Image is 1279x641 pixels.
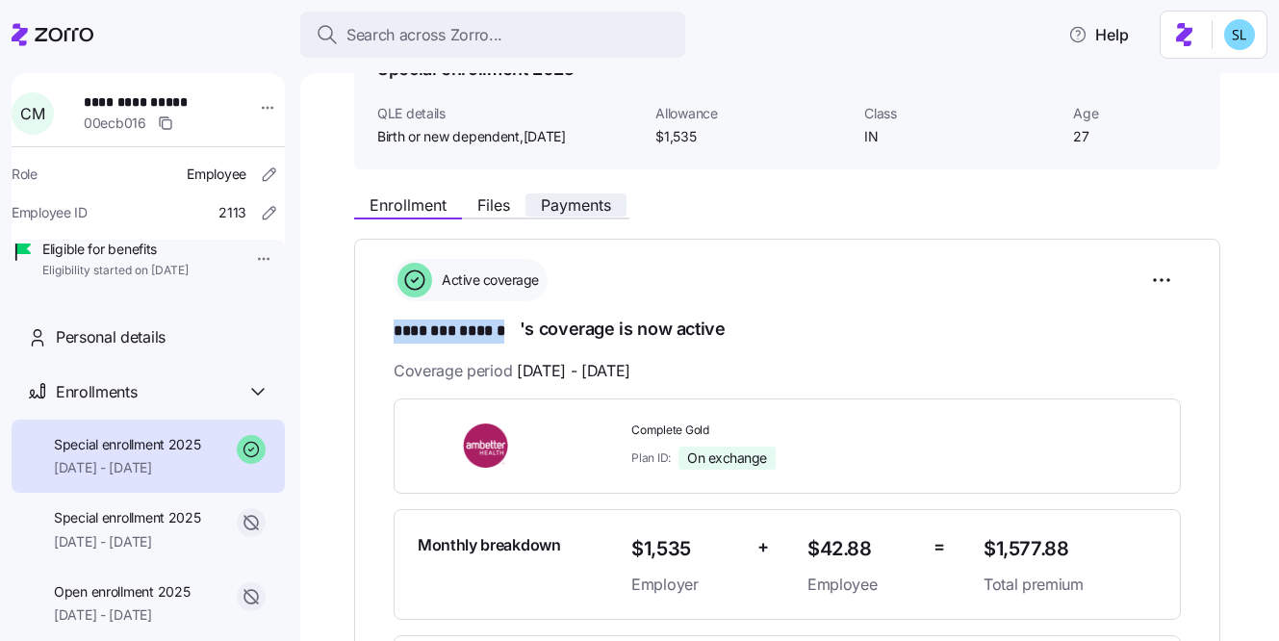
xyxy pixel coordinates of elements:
[541,197,611,213] span: Payments
[477,197,510,213] span: Files
[418,423,556,468] img: Ambetter
[54,532,201,551] span: [DATE] - [DATE]
[54,508,201,527] span: Special enrollment 2025
[524,127,566,146] span: [DATE]
[346,23,502,47] span: Search across Zorro...
[56,325,166,349] span: Personal details
[370,197,447,213] span: Enrollment
[631,533,742,565] span: $1,535
[377,127,566,146] span: Birth or new dependent ,
[1073,104,1197,123] span: Age
[418,533,561,557] span: Monthly breakdown
[1224,19,1255,50] img: 7c620d928e46699fcfb78cede4daf1d1
[187,165,246,184] span: Employee
[631,449,671,466] span: Plan ID:
[218,203,246,222] span: 2113
[517,359,630,383] span: [DATE] - [DATE]
[1068,23,1129,46] span: Help
[42,263,189,279] span: Eligibility started on [DATE]
[984,533,1157,565] span: $1,577.88
[54,582,190,602] span: Open enrollment 2025
[20,106,44,121] span: C M
[757,533,769,561] span: +
[84,114,146,133] span: 00ecb016
[807,573,918,597] span: Employee
[864,104,1058,123] span: Class
[864,127,1058,146] span: IN
[984,573,1157,597] span: Total premium
[934,533,945,561] span: =
[394,359,630,383] span: Coverage period
[394,317,1181,344] h1: 's coverage is now active
[1073,127,1197,146] span: 27
[436,270,539,290] span: Active coverage
[12,203,88,222] span: Employee ID
[56,380,137,404] span: Enrollments
[12,165,38,184] span: Role
[377,104,640,123] span: QLE details
[1053,15,1144,54] button: Help
[655,104,849,123] span: Allowance
[54,435,201,454] span: Special enrollment 2025
[54,605,190,625] span: [DATE] - [DATE]
[300,12,685,58] button: Search across Zorro...
[807,533,918,565] span: $42.88
[42,240,189,259] span: Eligible for benefits
[631,423,968,439] span: Complete Gold
[631,573,742,597] span: Employer
[655,127,849,146] span: $1,535
[54,458,201,477] span: [DATE] - [DATE]
[687,449,767,467] span: On exchange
